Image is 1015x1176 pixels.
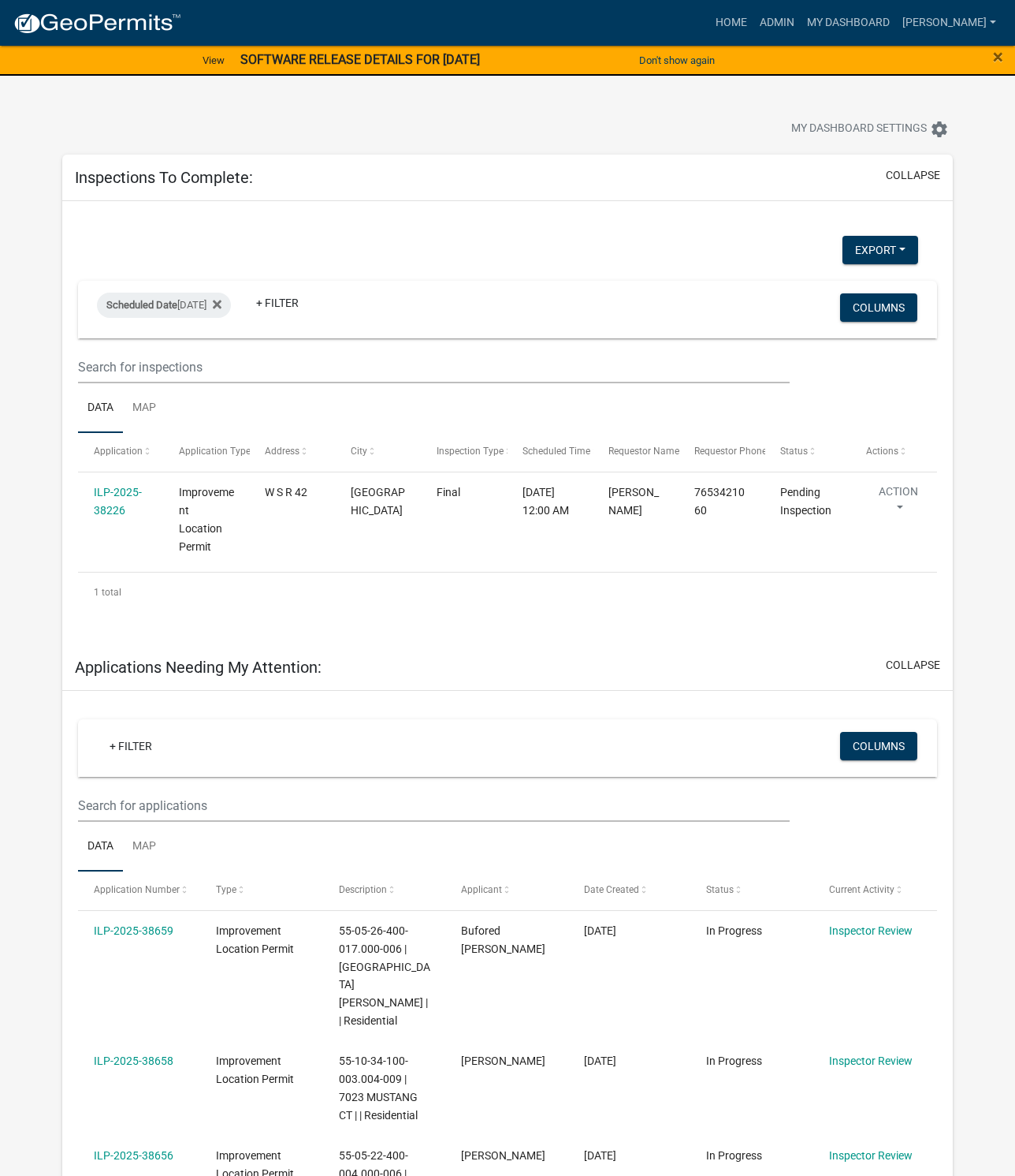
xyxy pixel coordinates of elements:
[179,486,234,552] span: Improvement Location Permit
[829,1055,913,1067] a: Inspector Review
[679,433,765,471] datatable-header-cell: Requestor Phone
[842,236,918,264] button: Export
[94,1149,173,1162] a: ILP-2025-38656
[461,1149,545,1162] span: Cynthia Raye Shrake
[75,168,253,187] h5: Inspections To Complete:
[584,884,639,895] span: Date Created
[244,289,311,317] a: + Filter
[896,8,1002,38] a: [PERSON_NAME]
[993,47,1003,66] button: Close
[930,120,949,139] i: settings
[437,446,504,457] span: Inspection Type
[339,884,387,895] span: Description
[779,114,961,144] button: My Dashboard Settingssettings
[829,1149,913,1162] a: Inspector Review
[446,872,569,909] datatable-header-cell: Applicant
[608,446,679,457] span: Requestor Name
[78,351,790,383] input: Search for inspections
[196,47,231,73] a: View
[706,1149,762,1162] span: In Progress
[78,822,123,872] a: Data
[240,52,480,67] strong: SOFTWARE RELEASE DETAILS FOR [DATE]
[791,120,927,139] span: My Dashboard Settings
[94,884,180,895] span: Application Number
[461,884,502,895] span: Applicant
[780,446,808,457] span: Status
[422,433,507,471] datatable-header-cell: Inspection Type
[866,446,898,457] span: Actions
[593,433,679,471] datatable-header-cell: Requestor Name
[507,433,593,471] datatable-header-cell: Scheduled Time
[265,486,307,498] span: W S R 42
[584,924,616,937] span: 10/07/2025
[814,872,937,909] datatable-header-cell: Current Activity
[850,433,936,471] datatable-header-cell: Actions
[461,1055,545,1067] span: Brandon McGuire
[336,433,422,471] datatable-header-cell: City
[216,884,236,895] span: Type
[62,201,952,644] div: collapse
[522,446,590,457] span: Scheduled Time
[709,8,753,38] a: Home
[78,383,123,434] a: Data
[706,884,734,895] span: Status
[201,872,324,909] datatable-header-cell: Type
[694,486,745,517] span: 7653421060
[765,433,851,471] datatable-header-cell: Status
[216,924,294,955] span: Improvement Location Permit
[78,433,164,471] datatable-header-cell: Application
[339,924,430,1027] span: 55-05-26-400-017.000-006 | 7275 BETHANY PARK | | Residential
[324,872,447,909] datatable-header-cell: Description
[97,293,231,318] div: [DATE]
[840,293,917,322] button: Columns
[780,486,831,517] span: Pending Inspection
[569,872,692,909] datatable-header-cell: Date Created
[106,299,177,311] span: Scheduled Date
[94,446,143,457] span: Application
[866,483,931,523] button: Action
[829,884,894,895] span: Current Activity
[706,924,762,937] span: In Progress
[78,790,790,822] input: Search for applications
[840,732,917,760] button: Columns
[75,658,322,677] h5: Applications Needing My Attention:
[78,872,201,909] datatable-header-cell: Application Number
[706,1055,762,1067] span: In Progress
[123,822,165,872] a: Map
[123,383,165,434] a: Map
[584,1055,616,1067] span: 10/07/2025
[437,486,460,498] span: Final
[164,433,250,471] datatable-header-cell: Application Type
[461,924,545,955] span: Bufored Meade
[522,486,569,517] span: 10/07/2025, 12:00 AM
[216,1055,294,1085] span: Improvement Location Permit
[886,657,940,674] button: collapse
[339,1055,418,1121] span: 55-10-34-100-003.004-009 | 7023 MUSTANG CT | | Residential
[691,872,814,909] datatable-header-cell: Status
[250,433,336,471] datatable-header-cell: Address
[265,446,299,457] span: Address
[993,46,1003,68] span: ×
[351,486,405,517] span: MOORESVILLE
[753,8,801,38] a: Admin
[829,924,913,937] a: Inspector Review
[94,486,142,517] a: ILP-2025-38226
[97,732,165,760] a: + Filter
[608,486,659,517] span: JASON BOSAW
[633,47,721,73] button: Don't show again
[78,573,936,612] div: 1 total
[584,1149,616,1162] span: 10/06/2025
[886,167,940,184] button: collapse
[694,446,767,457] span: Requestor Phone
[94,924,173,937] a: ILP-2025-38659
[351,446,367,457] span: City
[179,446,251,457] span: Application Type
[801,8,896,38] a: My Dashboard
[94,1055,173,1067] a: ILP-2025-38658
